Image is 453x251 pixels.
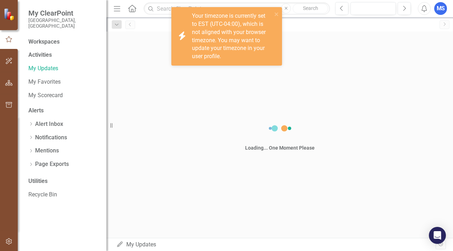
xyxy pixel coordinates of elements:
[35,147,59,155] a: Mentions
[28,51,99,59] div: Activities
[293,4,328,13] button: Search
[35,134,67,142] a: Notifications
[303,5,318,11] span: Search
[274,10,279,18] button: close
[28,177,99,185] div: Utilities
[28,65,99,73] a: My Updates
[28,107,99,115] div: Alerts
[245,144,315,151] div: Loading... One Moment Please
[4,8,16,21] img: ClearPoint Strategy
[434,2,447,15] button: MS
[28,78,99,86] a: My Favorites
[35,160,69,168] a: Page Exports
[28,191,99,199] a: Recycle Bin
[144,2,330,15] input: Search ClearPoint...
[28,9,99,17] span: My ClearPoint
[28,38,60,46] div: Workspaces
[429,227,446,244] div: Open Intercom Messenger
[28,17,99,29] small: [GEOGRAPHIC_DATA], [GEOGRAPHIC_DATA]
[192,12,272,61] div: Your timezone is currently set to EST (UTC-04:00), which is not aligned with your browser timezon...
[28,91,99,100] a: My Scorecard
[35,120,63,128] a: Alert Inbox
[116,241,436,249] div: My Updates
